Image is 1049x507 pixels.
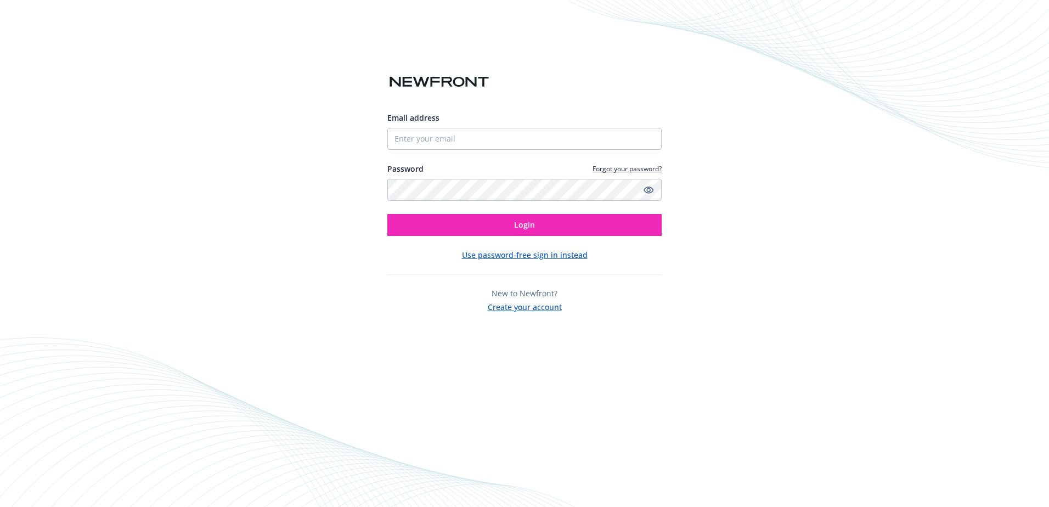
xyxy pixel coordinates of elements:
[492,288,557,298] span: New to Newfront?
[387,179,662,201] input: Enter your password
[387,163,424,174] label: Password
[387,214,662,236] button: Login
[387,72,491,92] img: Newfront logo
[514,219,535,230] span: Login
[642,183,655,196] a: Show password
[488,299,562,313] button: Create your account
[387,112,439,123] span: Email address
[593,164,662,173] a: Forgot your password?
[387,128,662,150] input: Enter your email
[462,249,588,261] button: Use password-free sign in instead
